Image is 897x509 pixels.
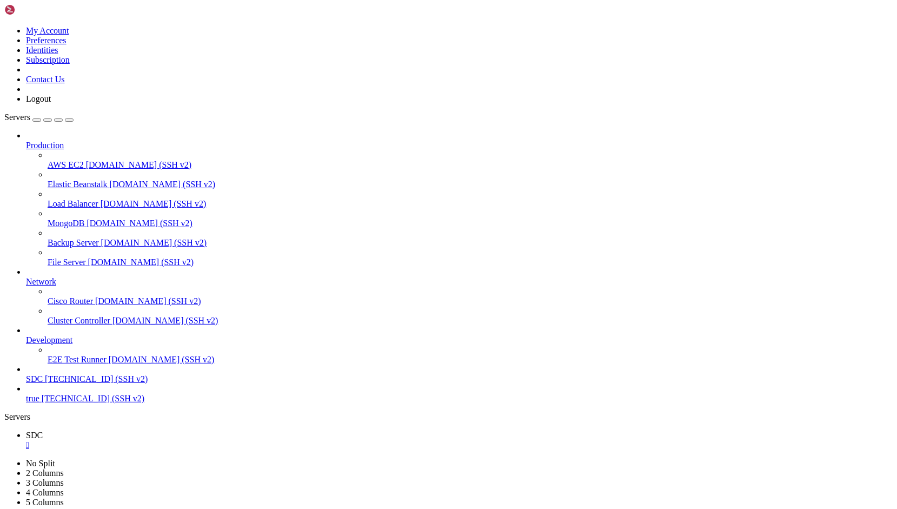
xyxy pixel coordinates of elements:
[26,55,70,64] a: Subscription
[26,478,64,487] a: 3 Columns
[45,374,148,384] span: [TECHNICAL_ID] (SSH v2)
[26,374,893,384] a: SDC [TECHNICAL_ID] (SSH v2)
[26,267,893,326] li: Network
[48,238,893,248] a: Backup Server [DOMAIN_NAME] (SSH v2)
[48,306,893,326] li: Cluster Controller [DOMAIN_NAME] (SSH v2)
[26,440,893,450] a: 
[48,316,110,325] span: Cluster Controller
[112,316,218,325] span: [DOMAIN_NAME] (SSH v2)
[26,94,51,103] a: Logout
[26,394,893,404] a: true [TECHNICAL_ID] (SSH v2)
[26,326,893,365] li: Development
[48,219,84,228] span: MongoDB
[48,257,86,267] span: File Server
[48,238,99,247] span: Backup Server
[48,296,93,306] span: Cisco Router
[48,355,893,365] a: E2E Test Runner [DOMAIN_NAME] (SSH v2)
[88,257,194,267] span: [DOMAIN_NAME] (SSH v2)
[26,141,64,150] span: Production
[42,394,144,403] span: [TECHNICAL_ID] (SSH v2)
[48,199,893,209] a: Load Balancer [DOMAIN_NAME] (SSH v2)
[48,160,84,169] span: AWS EC2
[26,498,64,507] a: 5 Columns
[26,384,893,404] li: true [TECHNICAL_ID] (SSH v2)
[48,296,893,306] a: Cisco Router [DOMAIN_NAME] (SSH v2)
[48,248,893,267] li: File Server [DOMAIN_NAME] (SSH v2)
[26,459,55,468] a: No Split
[4,412,893,422] div: Servers
[48,228,893,248] li: Backup Server [DOMAIN_NAME] (SSH v2)
[48,170,893,189] li: Elastic Beanstalk [DOMAIN_NAME] (SSH v2)
[26,394,39,403] span: true
[109,355,215,364] span: [DOMAIN_NAME] (SSH v2)
[26,335,72,345] span: Development
[26,26,69,35] a: My Account
[26,468,64,478] a: 2 Columns
[4,113,74,122] a: Servers
[26,374,43,384] span: SDC
[26,45,58,55] a: Identities
[48,189,893,209] li: Load Balancer [DOMAIN_NAME] (SSH v2)
[4,113,30,122] span: Servers
[26,277,56,286] span: Network
[101,238,207,247] span: [DOMAIN_NAME] (SSH v2)
[48,160,893,170] a: AWS EC2 [DOMAIN_NAME] (SSH v2)
[48,355,107,364] span: E2E Test Runner
[48,199,98,208] span: Load Balancer
[48,150,893,170] li: AWS EC2 [DOMAIN_NAME] (SSH v2)
[48,316,893,326] a: Cluster Controller [DOMAIN_NAME] (SSH v2)
[48,345,893,365] li: E2E Test Runner [DOMAIN_NAME] (SSH v2)
[26,431,893,450] a: SDC
[26,75,65,84] a: Contact Us
[26,488,64,497] a: 4 Columns
[95,296,201,306] span: [DOMAIN_NAME] (SSH v2)
[26,131,893,267] li: Production
[26,431,43,440] span: SDC
[48,257,893,267] a: File Server [DOMAIN_NAME] (SSH v2)
[87,219,192,228] span: [DOMAIN_NAME] (SSH v2)
[101,199,207,208] span: [DOMAIN_NAME] (SSH v2)
[48,209,893,228] li: MongoDB [DOMAIN_NAME] (SSH v2)
[48,287,893,306] li: Cisco Router [DOMAIN_NAME] (SSH v2)
[26,36,67,45] a: Preferences
[48,180,108,189] span: Elastic Beanstalk
[48,219,893,228] a: MongoDB [DOMAIN_NAME] (SSH v2)
[26,335,893,345] a: Development
[48,180,893,189] a: Elastic Beanstalk [DOMAIN_NAME] (SSH v2)
[86,160,192,169] span: [DOMAIN_NAME] (SSH v2)
[110,180,216,189] span: [DOMAIN_NAME] (SSH v2)
[4,14,9,23] div: (0, 1)
[4,4,756,14] x-row: Connecting [TECHNICAL_ID]...
[26,141,893,150] a: Production
[4,4,67,15] img: Shellngn
[26,277,893,287] a: Network
[26,365,893,384] li: SDC [TECHNICAL_ID] (SSH v2)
